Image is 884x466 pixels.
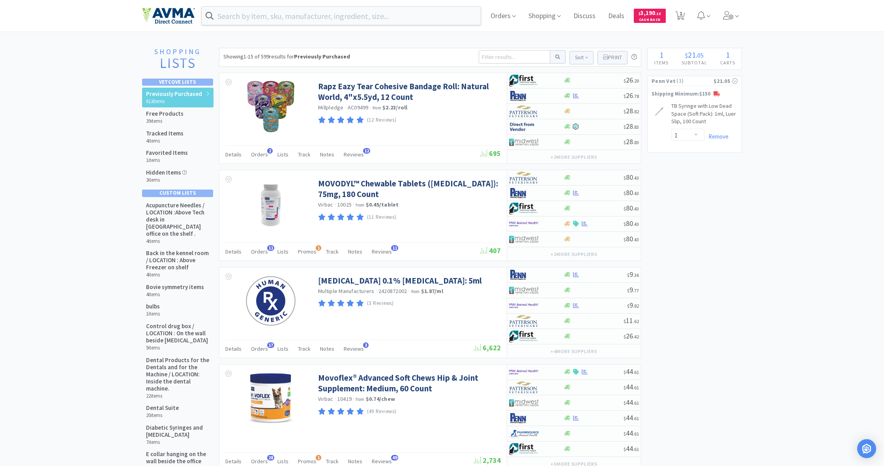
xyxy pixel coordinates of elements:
span: 695 [480,149,501,158]
h6: 7 items [146,439,210,445]
span: 1 [316,455,321,460]
span: from [356,202,364,208]
span: . 43 [633,190,639,196]
span: 26 [624,331,639,340]
a: Rapz Eazy Tear Cohesive Bandage Roll: Natural World, 4"x5.5yd, 12 Count [318,81,499,103]
h5: Hidden Items [146,169,187,176]
span: 9 [627,301,639,310]
button: Print [597,51,627,64]
img: e1133ece90fa4a959c5ae41b0808c578_9.png [509,187,539,199]
strong: $0.45 / tablet [366,201,399,208]
span: $ [627,272,629,278]
p: (3 Reviews) [367,299,394,308]
span: 11 [267,245,274,251]
a: Movoflex® Advanced Soft Chews Hip & Joint Supplement: Medium, 60 Count [318,372,499,394]
span: $ [624,190,626,196]
a: $3,190.15Cash Back [634,5,666,26]
span: $ [624,109,626,115]
img: cbfee6d5a19c4018a06b026fd1908b04_330734.png [652,104,666,120]
span: 17 [267,342,274,348]
div: . [675,51,714,59]
span: 2 [267,148,273,154]
span: . 15 [655,11,661,16]
span: 28 [624,106,639,115]
span: Notes [320,151,334,158]
span: 44 [624,428,639,438]
span: 9 [627,270,639,279]
h5: Diabetic Syringes and [MEDICAL_DATA] [146,424,210,438]
h5: Back in the kennel room / LOCATION : Above Freezer on shelf [146,250,210,271]
span: · [335,395,336,402]
span: AC09499 [348,104,369,111]
h5: E collar hanging on the wall beside the office [146,451,210,465]
span: . 78 [633,93,639,99]
img: f6b2451649754179b5b4e0c70c3f7cb0_2.png [509,366,539,378]
p: (49 Reviews) [367,408,397,416]
a: ShoppingLists [142,48,213,75]
img: 4dd14cff54a648ac9e977f0c5da9bc2e_5.png [509,284,539,296]
strong: $2.23 / roll [382,104,408,111]
button: +4more suppliers [547,346,601,357]
h6: 39 items [146,118,184,124]
div: Open Intercom Messenger [857,439,876,458]
span: Reviews [344,345,364,352]
h5: Favorited Items [146,149,188,156]
span: Lists [277,151,288,158]
h5: Dental Suite [146,404,179,412]
span: $ [624,431,626,437]
span: 12 [363,148,370,154]
img: 67d67680309e4a0bb49a5ff0391dcc42_6.png [509,203,539,214]
span: 10025 [337,201,352,208]
span: . 20 [633,78,639,84]
span: from [411,289,420,294]
span: 1 [316,245,321,251]
span: · [335,201,336,208]
span: Lists [277,458,288,465]
h4: Subtotal [675,59,714,66]
a: Millpledge [318,104,344,111]
span: 407 [480,246,501,255]
span: 10419 [337,395,352,402]
span: from [373,105,381,111]
img: f5e969b455434c6296c6d81ef179fa71_3.png [509,105,539,117]
span: $ [624,400,626,406]
span: $ [627,287,629,293]
span: 80 [624,203,639,212]
span: $ [624,221,626,227]
button: +2more suppliers [547,249,601,260]
span: $ [685,51,688,59]
span: 80 [624,234,639,243]
div: Custom Lists [142,190,213,197]
img: f6b2451649754179b5b4e0c70c3f7cb0_2.png [509,300,539,312]
img: e1133ece90fa4a959c5ae41b0808c578_9.png [509,90,539,102]
span: . 77 [633,287,639,293]
span: $ [624,206,626,212]
span: · [353,395,354,402]
input: Search by item, sku, manufacturer, ingredient, size... [202,7,481,25]
img: 67d67680309e4a0bb49a5ff0391dcc42_6.png [509,331,539,342]
h5: bulbs [146,303,160,310]
span: $ [627,303,629,309]
img: c67096674d5b41e1bca769e75293f8dd_19.png [509,121,539,133]
button: Sort [569,51,594,64]
span: Details [225,458,242,465]
span: 6,622 [474,343,501,352]
span: . 43 [633,175,639,181]
span: · [408,287,410,295]
span: Reviews [372,248,392,255]
img: f5e969b455434c6296c6d81ef179fa71_3.png [509,315,539,327]
span: $ [624,318,626,324]
span: 28 [267,455,274,460]
span: . 61 [633,415,639,421]
img: 9e0022f7584f4692a856bf2cf77424ee_561753.jpeg [245,81,296,132]
span: 1 [659,50,663,60]
p: Shipping Minimum: $150 [648,90,742,98]
img: e1133ece90fa4a959c5ae41b0808c578_9.png [509,269,539,281]
span: . 43 [633,206,639,212]
strong: $1.87 / ml [421,287,443,295]
span: Cash Back [639,18,661,23]
span: 05 [697,51,704,59]
span: 2,734 [474,456,501,465]
h6: 3 items [146,177,187,183]
span: . 82 [633,109,639,115]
